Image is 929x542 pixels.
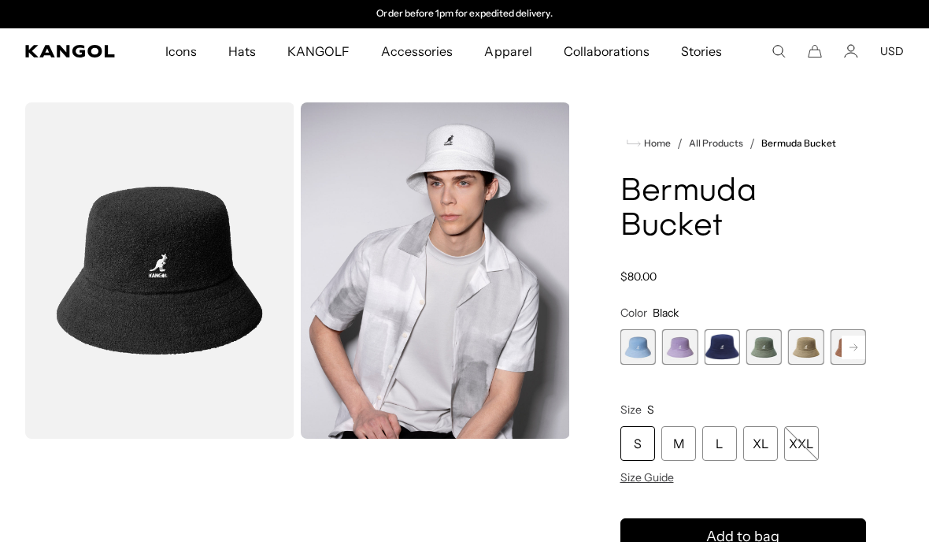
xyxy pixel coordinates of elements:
[641,138,671,149] span: Home
[620,134,867,153] nav: breadcrumbs
[743,426,778,461] div: XL
[302,8,627,20] div: Announcement
[484,28,531,74] span: Apparel
[272,28,365,74] a: KANGOLF
[681,28,722,74] span: Stories
[25,45,116,58] a: Kangol
[620,329,656,365] div: 4 of 11
[301,102,570,439] img: bermuda-bucket-white
[287,28,350,74] span: KANGOLF
[620,329,656,365] label: Glacier
[620,306,647,320] span: Color
[381,28,453,74] span: Accessories
[620,175,867,244] h1: Bermuda Bucket
[704,329,739,365] div: 6 of 11
[647,403,654,417] span: S
[548,28,665,74] a: Collaborations
[761,138,836,149] a: Bermuda Bucket
[662,329,698,365] div: 5 of 11
[620,403,642,417] span: Size
[704,329,739,365] label: Navy
[468,28,547,74] a: Apparel
[880,44,904,58] button: USD
[808,44,822,58] button: Cart
[25,102,294,439] img: color-black
[772,44,786,58] summary: Search here
[228,28,256,74] span: Hats
[620,470,674,484] span: Size Guide
[661,426,696,461] div: M
[662,329,698,365] label: Digital Lavender
[784,426,819,461] div: XXL
[564,28,650,74] span: Collaborations
[620,269,657,284] span: $80.00
[788,329,824,365] div: 8 of 11
[746,329,782,365] label: Oil Green
[788,329,824,365] label: Oat
[302,8,627,20] slideshow-component: Announcement bar
[627,136,671,150] a: Home
[831,329,866,365] div: 9 of 11
[653,306,679,320] span: Black
[746,329,782,365] div: 7 of 11
[165,28,197,74] span: Icons
[376,8,552,20] p: Order before 1pm for expedited delivery.
[150,28,213,74] a: Icons
[213,28,272,74] a: Hats
[665,28,738,74] a: Stories
[831,329,866,365] label: Mahogany
[689,138,743,149] a: All Products
[620,426,655,461] div: S
[302,8,627,20] div: 2 of 2
[671,134,683,153] li: /
[743,134,755,153] li: /
[844,44,858,58] a: Account
[702,426,737,461] div: L
[365,28,468,74] a: Accessories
